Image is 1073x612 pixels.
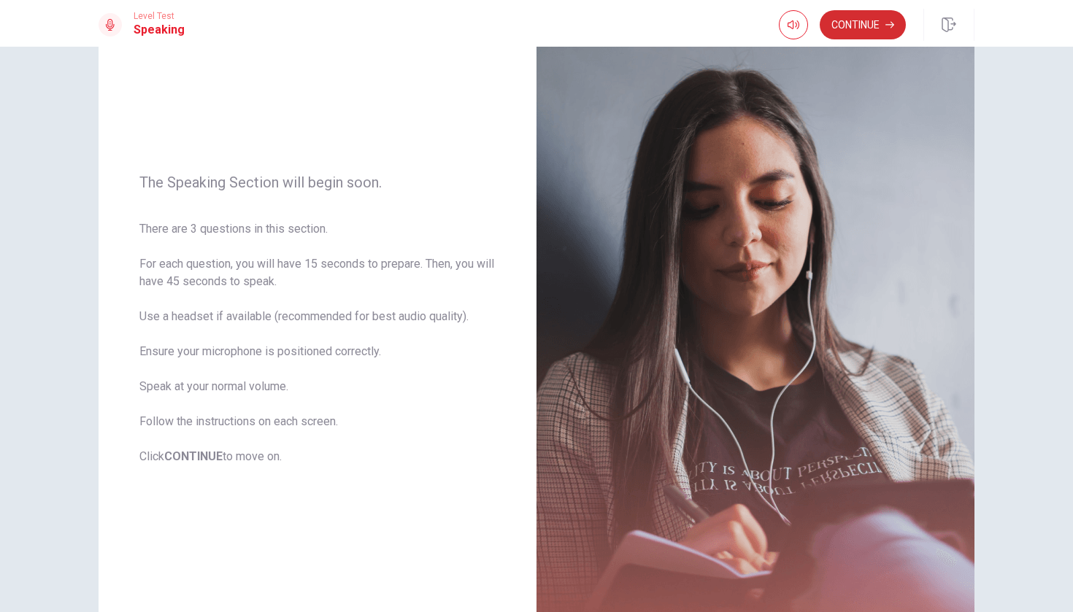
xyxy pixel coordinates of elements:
span: The Speaking Section will begin soon. [139,174,496,191]
span: There are 3 questions in this section. For each question, you will have 15 seconds to prepare. Th... [139,220,496,465]
button: Continue [820,10,906,39]
h1: Speaking [134,21,185,39]
b: CONTINUE [164,449,223,463]
span: Level Test [134,11,185,21]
